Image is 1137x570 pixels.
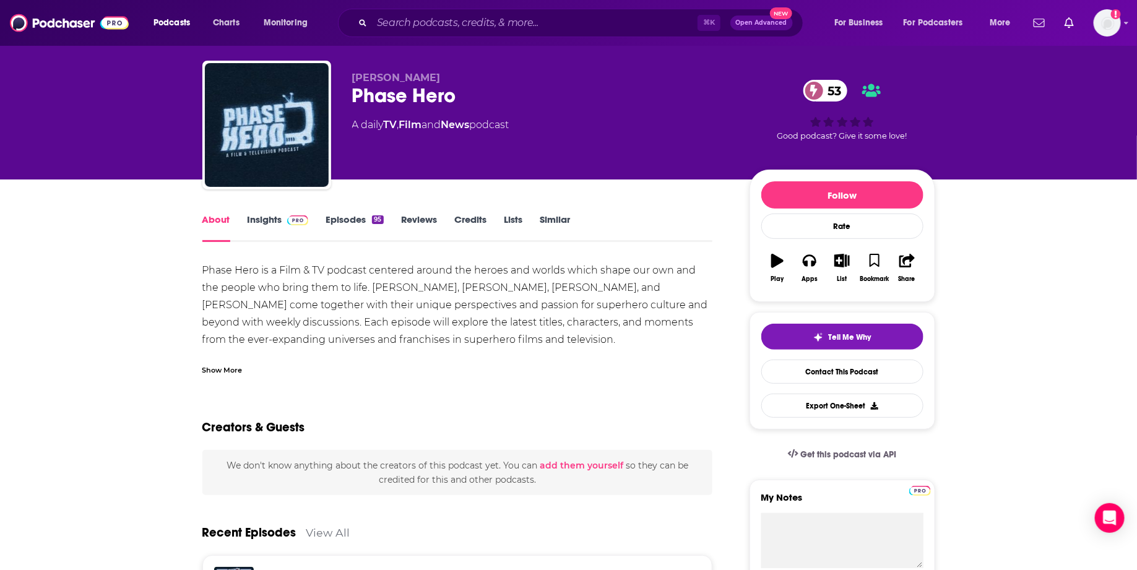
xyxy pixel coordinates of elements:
[896,13,981,33] button: open menu
[802,275,818,283] div: Apps
[770,7,792,19] span: New
[793,246,826,290] button: Apps
[736,20,787,26] span: Open Advanced
[828,332,871,342] span: Tell Me Why
[202,420,305,435] h2: Creators & Guests
[255,13,324,33] button: open menu
[826,13,899,33] button: open menu
[227,460,688,485] span: We don't know anything about the creators of this podcast yet . You can so they can be credited f...
[264,14,308,32] span: Monitoring
[422,119,441,131] span: and
[399,119,422,131] a: Film
[1094,9,1121,37] span: Logged in as shubbardidpr
[761,181,923,209] button: Follow
[352,118,509,132] div: A daily podcast
[826,246,858,290] button: List
[372,13,698,33] input: Search podcasts, credits, & more...
[730,15,793,30] button: Open AdvancedNew
[202,525,296,540] a: Recent Episodes
[454,214,486,242] a: Credits
[202,262,713,400] div: Phase Hero is a Film & TV podcast centered around the heroes and worlds which shape our own and t...
[778,439,907,470] a: Get this podcast via API
[372,215,383,224] div: 95
[153,14,190,32] span: Podcasts
[1094,9,1121,37] button: Show profile menu
[803,80,848,101] a: 53
[213,14,240,32] span: Charts
[441,119,470,131] a: News
[350,9,815,37] div: Search podcasts, credits, & more...
[205,63,329,187] img: Phase Hero
[540,214,570,242] a: Similar
[1060,12,1079,33] a: Show notifications dropdown
[248,214,309,242] a: InsightsPodchaser Pro
[540,460,623,470] button: add them yourself
[981,13,1026,33] button: open menu
[909,484,931,496] a: Pro website
[761,246,793,290] button: Play
[990,14,1011,32] span: More
[800,449,896,460] span: Get this podcast via API
[909,486,931,496] img: Podchaser Pro
[813,332,823,342] img: tell me why sparkle
[287,215,309,225] img: Podchaser Pro
[834,14,883,32] span: For Business
[860,275,889,283] div: Bookmark
[891,246,923,290] button: Share
[771,275,784,283] div: Play
[698,15,720,31] span: ⌘ K
[858,246,891,290] button: Bookmark
[816,80,848,101] span: 53
[761,360,923,384] a: Contact This Podcast
[401,214,437,242] a: Reviews
[750,72,935,149] div: 53Good podcast? Give it some love!
[761,394,923,418] button: Export One-Sheet
[205,13,247,33] a: Charts
[761,491,923,513] label: My Notes
[352,72,441,84] span: [PERSON_NAME]
[837,275,847,283] div: List
[1029,12,1050,33] a: Show notifications dropdown
[397,119,399,131] span: ,
[384,119,397,131] a: TV
[777,131,907,140] span: Good podcast? Give it some love!
[326,214,383,242] a: Episodes95
[761,214,923,239] div: Rate
[1095,503,1125,533] div: Open Intercom Messenger
[899,275,915,283] div: Share
[504,214,522,242] a: Lists
[904,14,963,32] span: For Podcasters
[1094,9,1121,37] img: User Profile
[10,11,129,35] img: Podchaser - Follow, Share and Rate Podcasts
[202,214,230,242] a: About
[1111,9,1121,19] svg: Add a profile image
[306,526,350,539] a: View All
[145,13,206,33] button: open menu
[761,324,923,350] button: tell me why sparkleTell Me Why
